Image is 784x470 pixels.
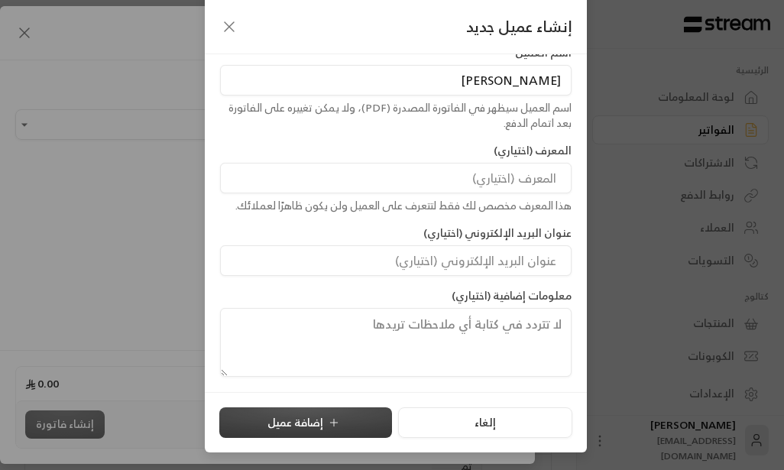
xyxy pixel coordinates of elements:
div: هذا المعرف مخصص لك فقط لتتعرف على العميل ولن يكون ظاهرًا لعملائك. [220,198,572,213]
button: إضافة عميل [219,407,392,438]
input: المعرف (اختياري) [220,163,572,193]
button: إلغاء [398,407,572,438]
input: اسم العميل [220,65,572,96]
label: المعرف (اختياري) [494,143,572,158]
input: عنوان البريد الإلكتروني (اختياري) [220,245,572,276]
label: عنوان البريد الإلكتروني (اختياري) [423,225,572,241]
span: إنشاء عميل جديد [466,15,572,38]
label: معلومات إضافية (اختياري) [452,288,572,303]
label: اسم العميل [515,45,572,60]
div: اسم العميل سيظهر في الفاتورة المصدرة (PDF)، ولا يمكن تغييره على الفاتورة بعد اتمام الدفع. [220,100,572,131]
